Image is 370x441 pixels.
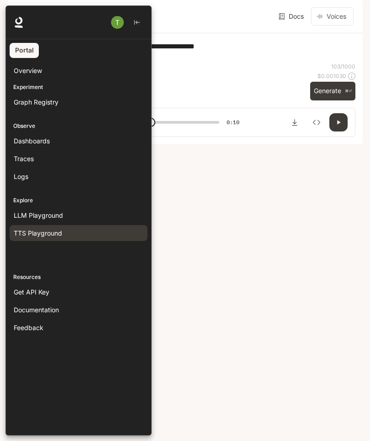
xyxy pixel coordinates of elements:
p: Experiment [6,83,151,91]
span: Graph Registry [14,97,58,107]
a: Dashboards [10,133,148,149]
img: User avatar [111,16,124,29]
button: User avatar [108,13,127,31]
a: Overview [10,63,148,79]
span: Overview [14,66,42,75]
span: Dashboards [14,136,50,146]
a: Portal [10,43,39,58]
a: Graph Registry [10,94,148,110]
p: Observe [6,122,151,130]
